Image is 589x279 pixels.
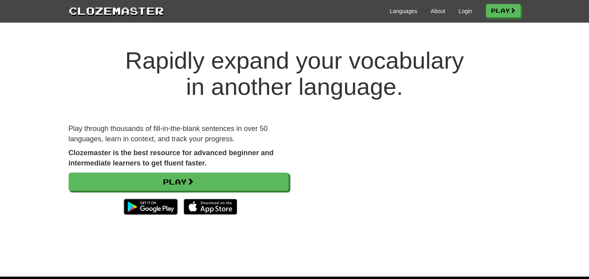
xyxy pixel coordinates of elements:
a: About [431,7,445,15]
a: Languages [390,7,417,15]
p: Play through thousands of fill-in-the-blank sentences in over 50 languages, learn in context, and... [69,124,289,144]
img: Download_on_the_App_Store_Badge_US-UK_135x40-25178aeef6eb6b83b96f5f2d004eda3bffbb37122de64afbaef7... [184,199,237,215]
strong: Clozemaster is the best resource for advanced beginner and intermediate learners to get fluent fa... [69,149,274,167]
a: Play [486,4,521,17]
img: Get it on Google Play [120,195,181,219]
a: Clozemaster [69,3,164,18]
a: Play [69,173,289,191]
a: Login [459,7,472,15]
